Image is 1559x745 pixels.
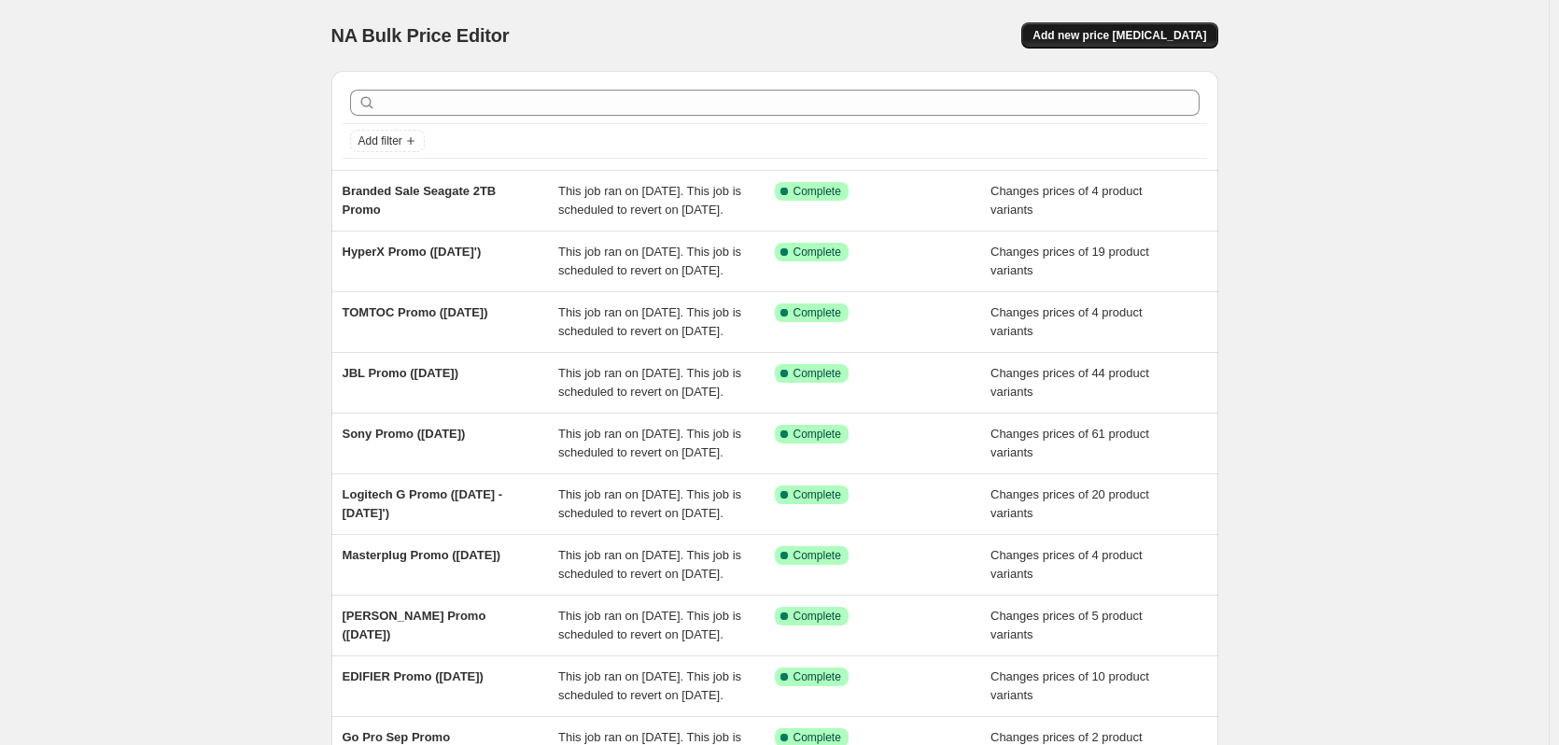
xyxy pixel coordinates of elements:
[990,305,1143,338] span: Changes prices of 4 product variants
[343,305,488,319] span: TOMTOC Promo ([DATE])
[343,366,458,380] span: JBL Promo ([DATE])
[558,427,741,459] span: This job ran on [DATE]. This job is scheduled to revert on [DATE].
[794,730,841,745] span: Complete
[794,305,841,320] span: Complete
[990,427,1149,459] span: Changes prices of 61 product variants
[558,669,741,702] span: This job ran on [DATE]. This job is scheduled to revert on [DATE].
[794,609,841,624] span: Complete
[794,427,841,442] span: Complete
[794,184,841,199] span: Complete
[990,669,1149,702] span: Changes prices of 10 product variants
[794,548,841,563] span: Complete
[990,548,1143,581] span: Changes prices of 4 product variants
[794,669,841,684] span: Complete
[343,245,482,259] span: HyperX Promo ([DATE]')
[558,609,741,641] span: This job ran on [DATE]. This job is scheduled to revert on [DATE].
[794,245,841,260] span: Complete
[794,487,841,502] span: Complete
[558,305,741,338] span: This job ran on [DATE]. This job is scheduled to revert on [DATE].
[343,184,497,217] span: Branded Sale Seagate 2TB Promo
[990,366,1149,399] span: Changes prices of 44 product variants
[358,134,402,148] span: Add filter
[331,25,510,46] span: NA Bulk Price Editor
[558,184,741,217] span: This job ran on [DATE]. This job is scheduled to revert on [DATE].
[558,366,741,399] span: This job ran on [DATE]. This job is scheduled to revert on [DATE].
[343,669,484,683] span: EDIFIER Promo ([DATE])
[343,730,451,744] span: Go Pro Sep Promo
[990,609,1143,641] span: Changes prices of 5 product variants
[990,487,1149,520] span: Changes prices of 20 product variants
[1021,22,1217,49] button: Add new price [MEDICAL_DATA]
[343,427,466,441] span: Sony Promo ([DATE])
[558,548,741,581] span: This job ran on [DATE]. This job is scheduled to revert on [DATE].
[343,609,486,641] span: [PERSON_NAME] Promo ([DATE])
[350,130,425,152] button: Add filter
[794,366,841,381] span: Complete
[1032,28,1206,43] span: Add new price [MEDICAL_DATA]
[558,245,741,277] span: This job ran on [DATE]. This job is scheduled to revert on [DATE].
[343,487,503,520] span: Logitech G Promo ([DATE] - [DATE]')
[558,487,741,520] span: This job ran on [DATE]. This job is scheduled to revert on [DATE].
[343,548,500,562] span: Masterplug Promo ([DATE])
[990,184,1143,217] span: Changes prices of 4 product variants
[990,245,1149,277] span: Changes prices of 19 product variants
